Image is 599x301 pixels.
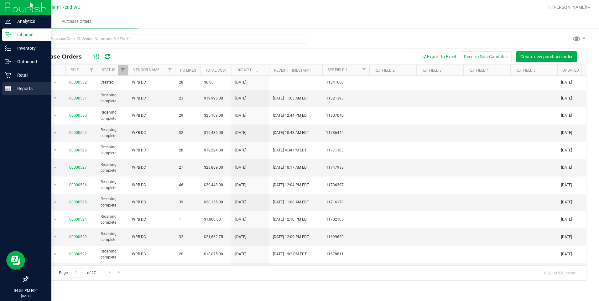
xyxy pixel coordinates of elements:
span: WPB DC [132,165,171,171]
p: Retail [11,71,49,79]
span: [DATE] [235,130,246,136]
span: Purchase Orders [33,53,88,60]
span: 28 [179,147,196,153]
span: 11841660 [326,79,366,85]
button: Create new purchase order [516,51,577,62]
span: WPB DC [132,182,171,188]
span: $39,448.00 [204,182,223,188]
a: 00000526 [69,183,87,187]
a: 00000528 [69,148,87,152]
span: [DATE] [561,199,572,205]
span: $1,000.00 [204,217,221,222]
a: Filter [118,65,128,75]
a: 00000531 [69,96,87,100]
span: WPB DC [132,130,171,136]
span: 11702105 [326,217,366,222]
span: $19,436.00 [204,130,223,136]
span: 20 [179,251,196,257]
span: [DATE] [235,147,246,153]
span: [DATE] [235,182,246,188]
span: select [51,250,59,259]
span: 11747938 [326,165,366,171]
span: Receiving complete [101,231,124,243]
p: [DATE] [3,293,49,298]
span: [DATE] [561,113,572,119]
p: Inbound [11,31,49,38]
span: $19,996.00 [204,95,223,101]
a: Filter [359,65,369,75]
span: [DATE] [235,251,246,257]
a: Total Cost [205,68,227,73]
a: PO # [70,68,79,72]
span: [DATE] [561,147,572,153]
span: 28 [179,79,196,85]
a: 00000527 [69,165,87,170]
span: [DATE] [235,199,246,205]
span: WPB DC [132,147,171,153]
span: Miami 72nd WC [48,5,80,10]
span: 27 [179,165,196,171]
span: WPB DC [132,79,171,85]
span: Create new purchase order [520,54,573,59]
a: Ref Field 5 [515,68,536,73]
span: 11821393 [326,95,366,101]
p: 04:56 PM EDT [3,288,49,293]
span: [DATE] [235,95,246,101]
a: 00000532 [69,80,87,84]
span: [DATE] 11:03 AM EDT [273,95,309,101]
a: Updated [562,68,579,73]
span: [DATE] [235,234,246,240]
span: Receiving complete [101,144,124,156]
a: 00000529 [69,130,87,135]
a: Ref Field 4 [468,68,489,73]
span: [DATE] 12:09 PM EDT [273,234,309,240]
span: 32 [179,234,196,240]
p: Analytics [11,18,49,25]
span: 46 [179,182,196,188]
span: $19,224.00 [204,147,223,153]
a: PO Lines [180,68,196,73]
span: $0.00 [204,79,214,85]
span: [DATE] [235,217,246,222]
span: 1 - 20 of 530 items [538,268,580,278]
inline-svg: Inventory [5,45,11,51]
p: Inventory [11,44,49,52]
span: WPB DC [132,199,171,205]
a: Go to the next page [105,268,114,277]
button: Receive Non-Cannabis [460,51,512,62]
span: 11716178 [326,199,366,205]
span: 11771303 [326,147,366,153]
span: [DATE] 11:08 AM EDT [273,199,309,205]
span: WPB DC [132,217,171,222]
span: [DATE] [235,79,246,85]
span: WPB DC [132,113,171,119]
span: [DATE] 4:34 PM EDT [273,147,307,153]
a: Ref Field 1 [327,68,348,72]
span: [DATE] 12:10 PM EDT [273,217,309,222]
a: Ref Field 2 [374,68,395,73]
a: 00000522 [69,252,87,256]
span: 39 [179,199,196,205]
span: Created [101,79,124,85]
span: WPB DC [132,251,171,257]
input: 1 [72,268,83,278]
span: select [51,215,59,224]
inline-svg: Analytics [5,18,11,24]
span: [DATE] [561,165,572,171]
span: [DATE] 1:02 PM EDT [273,251,307,257]
span: $23,869.00 [204,165,223,171]
a: Filter [165,65,175,75]
span: [DATE] [561,130,572,136]
span: [DATE] [235,165,246,171]
span: 23 [179,95,196,101]
span: [DATE] 10:17 AM EDT [273,165,309,171]
span: select [51,111,59,120]
input: Search Purchase Order ID, Vendor Name and Ref Field 1 [28,34,307,43]
span: 29 [179,113,196,119]
p: Reports [11,85,49,92]
span: Receiving complete [101,179,124,191]
span: $25,109.00 [204,113,223,119]
span: [DATE] 12:04 PM EDT [273,182,309,188]
a: Purchase Orders [15,15,138,28]
span: [DATE] [561,95,572,101]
